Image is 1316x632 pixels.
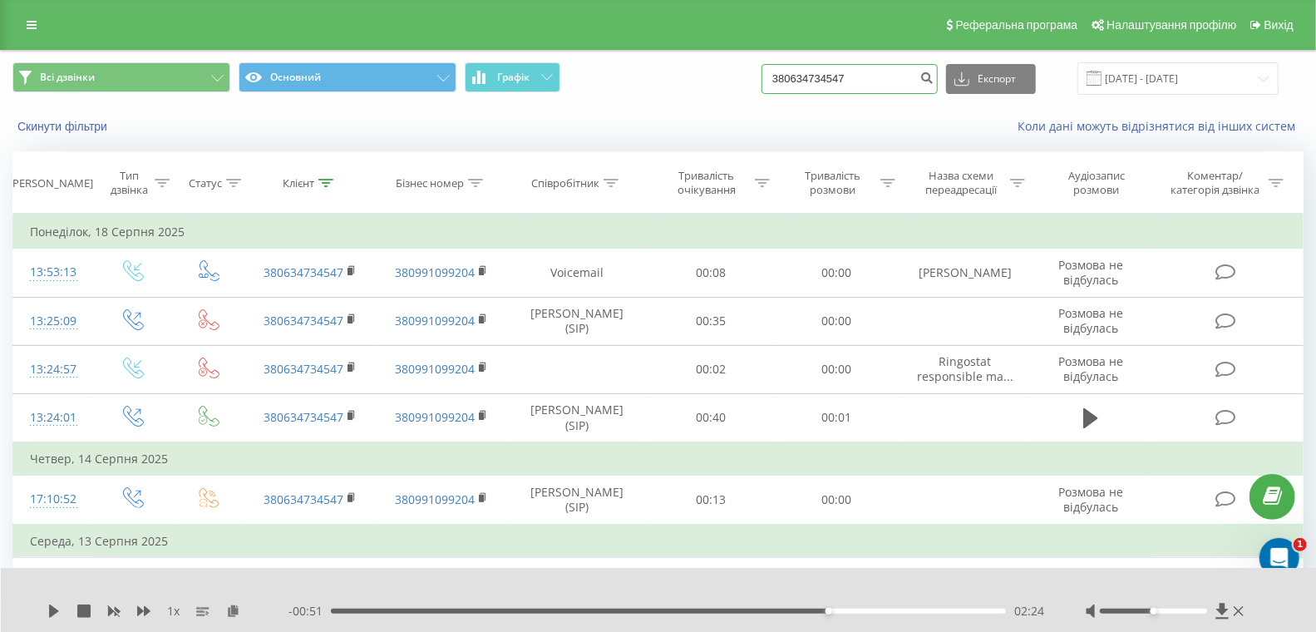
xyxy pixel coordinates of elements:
td: 00:01 [774,393,900,442]
span: 02:24 [1014,603,1044,620]
td: [PERSON_NAME] (SIP) [506,476,648,525]
a: 380634734547 [264,491,343,507]
div: 17:10:52 [30,483,76,516]
a: 380991099204 [395,491,475,507]
div: Бізнес номер [396,176,464,190]
div: Співробітник [531,176,599,190]
span: 1 [1294,538,1307,551]
span: Налаштування профілю [1107,18,1236,32]
div: 13:53:13 [30,256,76,289]
td: [PERSON_NAME] (SIP) [506,393,648,442]
button: Експорт [946,64,1036,94]
a: 380991099204 [395,264,475,280]
button: Всі дзвінки [12,62,230,92]
a: 380991099204 [395,409,475,425]
span: - 00:51 [288,603,331,620]
a: 380634734547 [264,313,343,328]
td: 00:40 [648,393,774,442]
span: Графік [497,72,530,83]
span: Вихід [1264,18,1294,32]
td: 00:00 [774,345,900,393]
iframe: Intercom live chat [1259,538,1299,578]
td: 00:00 [774,249,900,297]
a: 380991099204 [395,361,475,377]
button: Графік [465,62,560,92]
div: 13:25:09 [30,305,76,338]
td: 00:08 [648,249,774,297]
td: 00:35 [648,297,774,345]
span: Розмова не відбулась [1058,484,1123,515]
button: Основний [239,62,456,92]
td: 00:00 [774,476,900,525]
span: Всі дзвінки [40,71,95,84]
div: 13:24:01 [30,402,76,434]
td: 03:15 [774,557,900,606]
span: Розмова не відбулась [1058,305,1123,336]
div: 13:24:57 [30,353,76,386]
a: 380991099204 [395,313,475,328]
div: Клієнт [283,176,314,190]
a: Коли дані можуть відрізнятися вiд інших систем [1018,118,1304,134]
td: Voicemail [506,249,648,297]
td: Четвер, 14 Серпня 2025 [13,442,1304,476]
td: [PERSON_NAME] (SIP) [506,297,648,345]
td: 00:10 [648,557,774,606]
div: Назва схеми переадресації [917,169,1006,197]
td: 00:13 [648,476,774,525]
span: Реферальна програма [956,18,1078,32]
td: 00:02 [648,345,774,393]
button: Скинути фільтри [12,119,116,134]
td: Середа, 13 Серпня 2025 [13,525,1304,558]
input: Пошук за номером [762,64,938,94]
div: Аудіозапис розмови [1046,169,1148,197]
div: Тип дзвінка [108,169,150,197]
td: 00:00 [774,297,900,345]
div: Тривалість розмови [789,169,877,197]
div: 17:10:05 [30,565,76,598]
td: [PERSON_NAME] (SIP) [506,557,648,606]
div: Статус [189,176,222,190]
span: Розмова не відбулась [1058,257,1123,288]
span: Ringostat responsible ma... [917,353,1013,384]
div: Accessibility label [1151,608,1157,615]
span: Розмова не відбулась [1058,353,1123,384]
a: 380634734547 [264,409,343,425]
span: 1 x [167,603,180,620]
a: 380634734547 [264,361,343,377]
div: [PERSON_NAME] [9,176,93,190]
div: Accessibility label [826,608,832,615]
div: Коментар/категорія дзвінка [1167,169,1264,197]
a: 380634734547 [264,264,343,280]
td: [PERSON_NAME] [900,249,1031,297]
div: Тривалість очікування [663,169,751,197]
td: Понеділок, 18 Серпня 2025 [13,215,1304,249]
